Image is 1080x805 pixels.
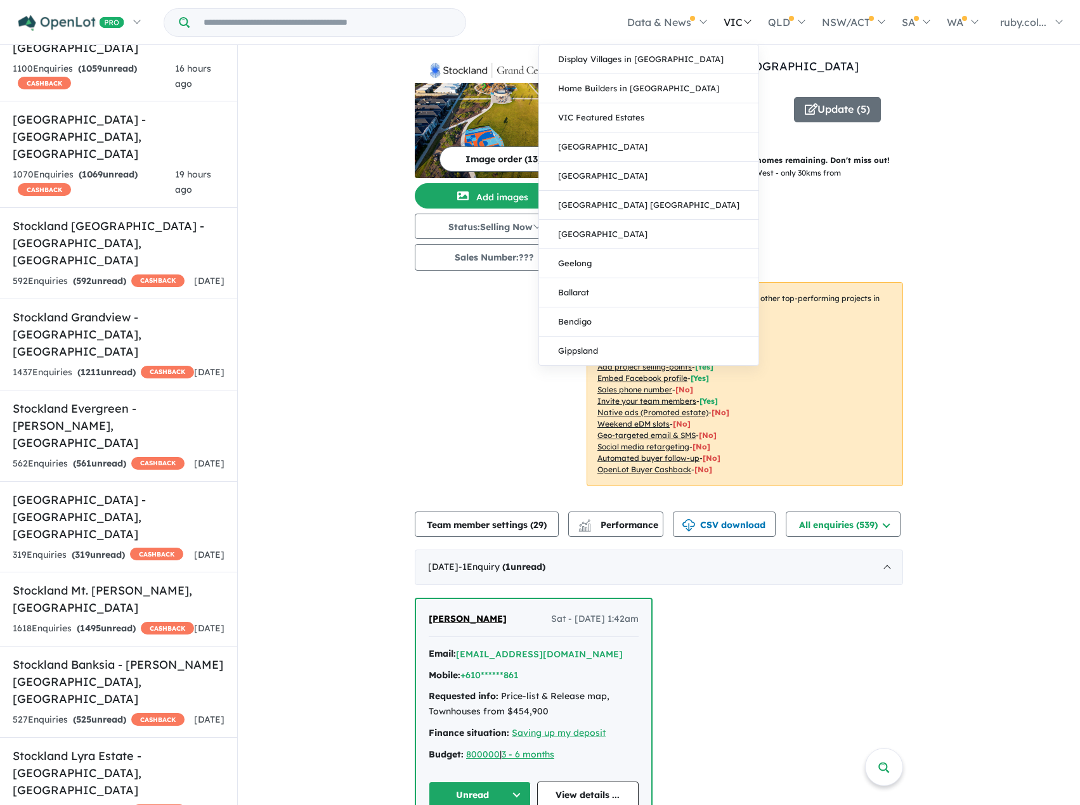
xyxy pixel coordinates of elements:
div: 1070 Enquir ies [13,167,175,198]
span: [DATE] [194,549,224,560]
strong: ( unread) [73,714,126,725]
span: 29 [533,519,543,531]
a: Bendigo [539,307,758,337]
strong: ( unread) [72,549,125,560]
strong: ( unread) [502,561,545,572]
a: Stockland Grand Central - Tarneit LogoStockland Grand Central - Tarneit [415,58,573,178]
strong: ( unread) [79,169,138,180]
span: [ No ] [675,385,693,394]
p: Your project is only comparing to other top-performing projects in your area: - - - - - - - - - -... [587,282,903,486]
span: CASHBACK [131,457,185,470]
button: Update (5) [794,97,881,122]
u: Add project selling-points [597,362,692,371]
img: Openlot PRO Logo White [18,15,124,31]
h5: Stockland Mt. [PERSON_NAME] , [GEOGRAPHIC_DATA] [13,582,224,616]
span: [DATE] [194,458,224,469]
button: All enquiries (539) [786,512,901,537]
u: Native ads (Promoted estate) [597,408,708,417]
span: [No] [699,430,717,440]
a: 3 - 6 months [502,749,554,760]
a: 800000 [466,749,500,760]
button: Status:Selling Now [415,214,573,239]
button: Image order (13) [439,146,567,172]
span: 592 [76,275,91,287]
span: [No] [673,419,691,428]
strong: ( unread) [77,366,136,378]
u: Weekend eDM slots [597,419,670,428]
a: [GEOGRAPHIC_DATA] [539,220,758,249]
strong: Finance situation: [429,727,509,738]
u: Embed Facebook profile [597,373,687,383]
a: Geelong [539,249,758,278]
span: [ Yes ] [691,373,709,383]
img: download icon [682,519,695,532]
a: VIC Featured Estates [539,103,758,132]
a: [GEOGRAPHIC_DATA] [539,162,758,191]
span: CASHBACK [141,366,194,378]
h5: Stockland [GEOGRAPHIC_DATA] - [GEOGRAPHIC_DATA] , [GEOGRAPHIC_DATA] [13,217,224,269]
span: 1 [505,561,511,572]
span: 16 hours ago [175,63,211,89]
span: Sat - [DATE] 1:42am [551,612,639,627]
img: line-chart.svg [579,519,590,526]
span: [ Yes ] [695,362,713,371]
div: 319 Enquir ies [13,548,183,563]
h5: [GEOGRAPHIC_DATA] - [GEOGRAPHIC_DATA] , [GEOGRAPHIC_DATA] [13,491,224,543]
span: [DATE] [194,366,224,378]
strong: ( unread) [73,458,126,469]
span: [ Yes ] [699,396,718,406]
span: 1495 [80,622,101,634]
u: OpenLot Buyer Cashback [597,465,691,474]
div: 592 Enquir ies [13,274,185,289]
span: 1211 [81,366,101,378]
a: Saving up my deposit [512,727,606,738]
span: [DATE] [194,275,224,287]
img: Stockland Grand Central - Tarneit [415,83,573,178]
u: Geo-targeted email & SMS [597,430,696,440]
a: [PERSON_NAME] [429,612,507,627]
span: CASHBACK [18,183,71,196]
a: Ballarat [539,278,758,307]
strong: Email: [429,648,456,659]
button: Team member settings (29) [415,512,559,537]
span: 1069 [82,169,103,180]
span: 319 [75,549,90,560]
img: Stockland Grand Central - Tarneit Logo [420,63,568,78]
span: [DATE] [194,714,224,725]
h5: Stockland Grandview - [GEOGRAPHIC_DATA] , [GEOGRAPHIC_DATA] [13,309,224,360]
div: 527 Enquir ies [13,712,185,728]
strong: ( unread) [73,275,126,287]
span: CASHBACK [131,274,185,287]
span: 525 [76,714,91,725]
span: [No] [712,408,729,417]
h5: Stockland Lyra Estate - [GEOGRAPHIC_DATA] , [GEOGRAPHIC_DATA] [13,747,224,799]
strong: Mobile: [429,669,460,681]
span: [No] [703,453,720,463]
span: 561 [76,458,91,469]
strong: Requested info: [429,690,498,702]
span: [PERSON_NAME] [429,613,507,624]
span: CASHBACK [141,622,194,634]
h5: Stockland Evergreen - [PERSON_NAME] , [GEOGRAPHIC_DATA] [13,400,224,451]
span: ruby.col... [1000,16,1046,29]
a: Home Builders in [GEOGRAPHIC_DATA] [539,74,758,103]
h5: Stockland Banksia - [PERSON_NAME][GEOGRAPHIC_DATA] , [GEOGRAPHIC_DATA] [13,656,224,707]
a: [GEOGRAPHIC_DATA] [539,132,758,162]
strong: ( unread) [77,622,136,634]
span: - 1 Enquir y [459,561,545,572]
span: [No] [693,442,710,451]
button: CSV download [673,512,776,537]
u: Invite your team members [597,396,696,406]
h5: [GEOGRAPHIC_DATA] - [GEOGRAPHIC_DATA] , [GEOGRAPHIC_DATA] [13,111,224,162]
span: [No] [694,465,712,474]
u: Sales phone number [597,385,672,394]
u: Social media retargeting [597,442,689,451]
button: Performance [568,512,663,537]
div: 1437 Enquir ies [13,365,194,380]
div: [DATE] [415,550,903,585]
span: 19 hours ago [175,169,211,195]
span: [DATE] [194,622,224,634]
